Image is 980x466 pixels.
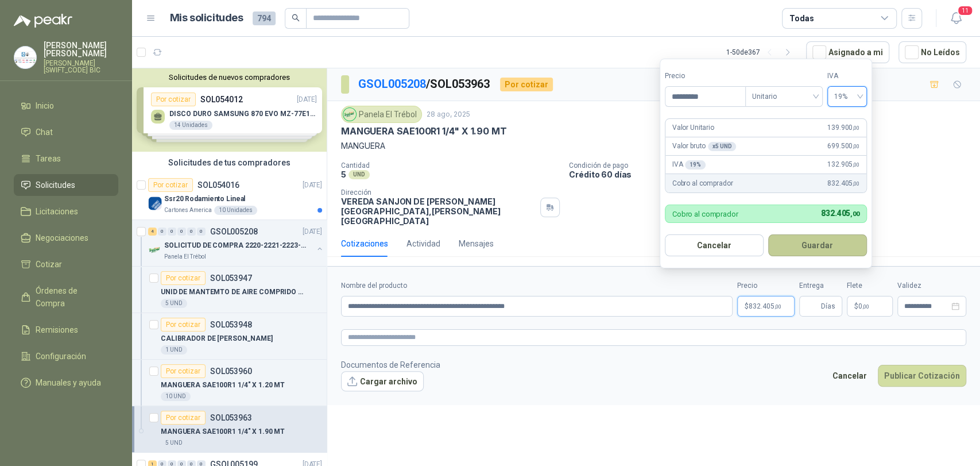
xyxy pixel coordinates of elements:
[834,88,860,105] span: 19%
[132,313,327,360] a: Por cotizarSOL053948CALIBRADOR DE [PERSON_NAME]1 UND
[427,109,470,120] p: 28 ago, 2025
[827,159,859,170] span: 132.905
[14,121,118,143] a: Chat
[853,180,859,187] span: ,00
[847,280,893,291] label: Flete
[853,125,859,131] span: ,00
[36,258,62,271] span: Cotizar
[459,237,494,250] div: Mensajes
[132,267,327,313] a: Por cotizarSOL053947UNID DE MANTEMTO DE AIRE COMPRIDO 1/2 STD 150 PSI(FILTRO LUBRIC Y REGULA)5 UND
[737,296,795,317] p: $832.405,00
[358,75,491,93] p: / SOL053963
[132,152,327,174] div: Solicitudes de tus compradores
[406,237,440,250] div: Actividad
[708,142,736,151] div: x 5 UND
[14,227,118,249] a: Negociaciones
[161,333,273,344] p: CALIBRADOR DE [PERSON_NAME]
[14,148,118,170] a: Tareas
[148,197,162,210] img: Company Logo
[343,108,356,121] img: Company Logo
[14,345,118,367] a: Configuración
[826,365,873,387] button: Cancelar
[161,411,206,425] div: Por cotizar
[341,371,424,392] button: Cargar archivo
[161,299,187,308] div: 5 UND
[36,99,54,112] span: Inicio
[341,170,346,179] p: 5
[164,194,245,205] p: Ssr20 Rodamiento Lineal
[878,365,966,387] button: Publicar Cotización
[36,205,78,218] span: Licitaciones
[197,228,206,236] div: 0
[672,178,733,189] p: Cobro al comprador
[821,209,859,218] span: 832.405
[672,141,737,152] p: Valor bruto
[132,360,327,406] a: Por cotizarSOL053960MANGUERA SAE100R1 1/4" X 1.20 MT10 UND
[858,303,869,310] span: 0
[726,43,797,61] div: 1 - 50 de 367
[737,280,795,291] label: Precio
[214,206,257,215] div: 10 Unidades
[821,296,835,316] span: Días
[210,321,252,329] p: SOL053948
[14,14,72,28] img: Logo peakr
[853,161,859,168] span: ,00
[158,228,166,236] div: 0
[177,228,186,236] div: 0
[847,296,893,317] p: $ 0,00
[569,161,975,170] p: Condición de pago
[749,303,781,310] span: 832.405
[210,228,258,236] p: GSOL005208
[132,406,327,453] a: Por cotizarSOL053963MANGUERA SAE100R1 1/4" X 1.90 MT5 UND
[164,252,206,261] p: Panela El Trébol
[341,237,388,250] div: Cotizaciones
[132,174,327,220] a: Por cotizarSOL054016[DATE] Company LogoSsr20 Rodamiento LinealCartones America10 Unidades
[36,152,61,165] span: Tareas
[853,143,859,149] span: ,00
[752,88,816,105] span: Unitario
[14,201,118,222] a: Licitaciones
[672,159,706,170] p: IVA
[161,287,304,298] p: UNID DE MANTEMTO DE AIRE COMPRIDO 1/2 STD 150 PSI(FILTRO LUBRIC Y REGULA)
[358,77,426,91] a: GSOL005208
[36,376,101,389] span: Manuales y ayuda
[303,180,322,191] p: [DATE]
[827,141,859,152] span: 699.500
[854,303,858,310] span: $
[161,318,206,332] div: Por cotizar
[161,392,191,401] div: 10 UND
[187,228,196,236] div: 0
[799,280,842,291] label: Entrega
[341,106,422,123] div: Panela El Trébol
[862,303,869,310] span: ,00
[500,78,553,91] div: Por cotizar
[341,197,536,226] p: VEREDA SANJON DE [PERSON_NAME] [GEOGRAPHIC_DATA] , [PERSON_NAME][GEOGRAPHIC_DATA]
[36,350,86,363] span: Configuración
[14,174,118,196] a: Solicitudes
[44,41,118,57] p: [PERSON_NAME] [PERSON_NAME]
[827,178,859,189] span: 832.405
[292,14,300,22] span: search
[148,225,324,261] a: 4 0 0 0 0 0 GSOL005208[DATE] Company LogoSOLICITUD DE COMPRA 2220-2221-2223-2224Panela El Trébol
[137,73,322,82] button: Solicitudes de nuevos compradores
[774,303,781,310] span: ,00
[303,226,322,237] p: [DATE]
[36,284,107,310] span: Órdenes de Compra
[36,232,88,244] span: Negociaciones
[161,380,285,391] p: MANGUERA SAE100R1 1/4" X 1.20 MT
[14,372,118,394] a: Manuales y ayuda
[341,359,440,371] p: Documentos de Referencia
[168,228,176,236] div: 0
[14,253,118,275] a: Cotizar
[161,271,206,285] div: Por cotizar
[210,414,252,422] p: SOL053963
[161,345,187,355] div: 1 UND
[672,210,738,218] p: Cobro al comprador
[161,438,187,448] div: 5 UND
[44,60,118,74] p: [PERSON_NAME] [SWIFT_CODE] BIC
[161,364,206,378] div: Por cotizar
[197,181,239,189] p: SOL054016
[685,160,706,170] div: 19 %
[148,178,193,192] div: Por cotizar
[148,243,162,257] img: Company Logo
